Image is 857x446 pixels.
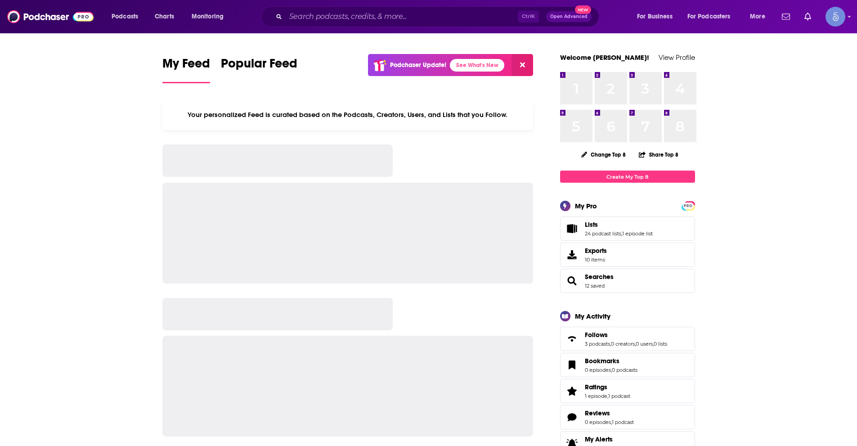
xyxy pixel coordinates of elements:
span: More [750,10,765,23]
a: See What's New [450,59,504,72]
a: 1 podcast [608,393,630,399]
span: Bookmarks [585,357,619,365]
a: 0 episodes [585,419,611,425]
span: New [575,5,591,14]
span: , [621,230,622,237]
span: , [607,393,608,399]
a: Reviews [563,411,581,423]
span: Lists [560,216,695,241]
span: Charts [155,10,174,23]
a: Reviews [585,409,634,417]
a: 0 podcasts [612,367,637,373]
button: open menu [682,9,744,24]
a: 0 episodes [585,367,611,373]
a: Bookmarks [563,359,581,371]
button: open menu [744,9,776,24]
a: Lists [563,222,581,235]
button: Change Top 8 [576,149,632,160]
a: Show notifications dropdown [801,9,815,24]
a: Follows [563,333,581,345]
span: Exports [585,247,607,255]
span: Logged in as Spiral5-G1 [826,7,845,27]
a: Show notifications dropdown [778,9,794,24]
span: Ctrl K [518,11,539,23]
a: 0 lists [654,341,667,347]
span: Popular Feed [221,56,297,77]
a: My Feed [162,56,210,83]
button: Share Top 8 [638,146,679,163]
img: User Profile [826,7,845,27]
button: Open AdvancedNew [546,11,592,22]
a: Follows [585,331,667,339]
span: Reviews [585,409,610,417]
a: Welcome [PERSON_NAME]! [560,53,649,62]
a: 1 episode [585,393,607,399]
a: 0 users [636,341,653,347]
span: Lists [585,221,598,229]
div: Your personalized Feed is curated based on the Podcasts, Creators, Users, and Lists that you Follow. [162,99,534,130]
a: View Profile [659,53,695,62]
a: 24 podcast lists [585,230,621,237]
span: , [611,367,612,373]
img: Podchaser - Follow, Share and Rate Podcasts [7,8,94,25]
span: 10 items [585,257,607,263]
span: , [611,419,612,425]
a: Ratings [563,385,581,397]
button: Show profile menu [826,7,845,27]
a: Lists [585,221,653,229]
span: Bookmarks [560,353,695,377]
a: Ratings [585,383,630,391]
button: open menu [105,9,150,24]
span: Searches [560,269,695,293]
a: 1 podcast [612,419,634,425]
span: My Alerts [585,435,613,443]
a: Searches [585,273,614,281]
input: Search podcasts, credits, & more... [286,9,518,24]
span: Podcasts [112,10,138,23]
button: open menu [185,9,235,24]
button: open menu [631,9,684,24]
div: My Pro [575,202,597,210]
span: Exports [563,248,581,261]
span: Follows [560,327,695,351]
a: Charts [149,9,179,24]
span: Open Advanced [550,14,588,19]
a: 12 saved [585,283,605,289]
span: Monitoring [192,10,224,23]
a: PRO [683,202,694,209]
span: Ratings [585,383,607,391]
a: 0 creators [611,341,635,347]
div: Search podcasts, credits, & more... [269,6,608,27]
a: Exports [560,243,695,267]
a: Bookmarks [585,357,637,365]
a: Popular Feed [221,56,297,83]
a: Searches [563,275,581,287]
span: For Podcasters [687,10,731,23]
a: 1 episode list [622,230,653,237]
span: , [610,341,611,347]
div: My Activity [575,312,610,320]
p: Podchaser Update! [390,61,446,69]
span: Reviews [560,405,695,429]
a: Create My Top 8 [560,171,695,183]
a: 3 podcasts [585,341,610,347]
span: Ratings [560,379,695,403]
span: My Feed [162,56,210,77]
span: For Business [637,10,673,23]
span: Follows [585,331,608,339]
